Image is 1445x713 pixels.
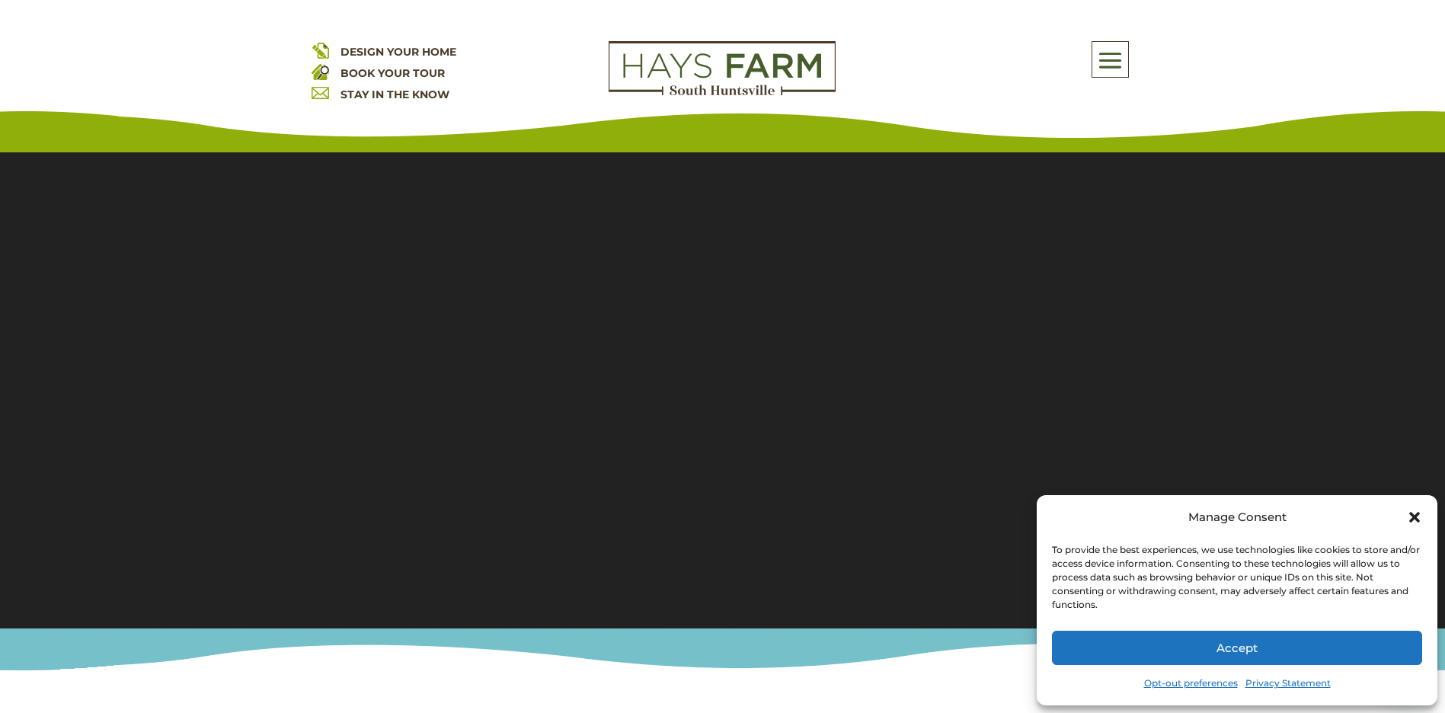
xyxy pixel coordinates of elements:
[1245,673,1331,694] a: Privacy Statement
[340,66,445,80] a: BOOK YOUR TOUR
[1144,673,1238,694] a: Opt-out preferences
[609,85,836,99] a: hays farm homes huntsville development
[340,88,449,101] a: STAY IN THE KNOW
[1188,507,1287,528] div: Manage Consent
[312,62,329,80] img: book your home tour
[609,41,836,96] img: Logo
[1052,631,1422,665] button: Accept
[1407,510,1422,525] div: Close dialog
[1052,543,1421,612] div: To provide the best experiences, we use technologies like cookies to store and/or access device i...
